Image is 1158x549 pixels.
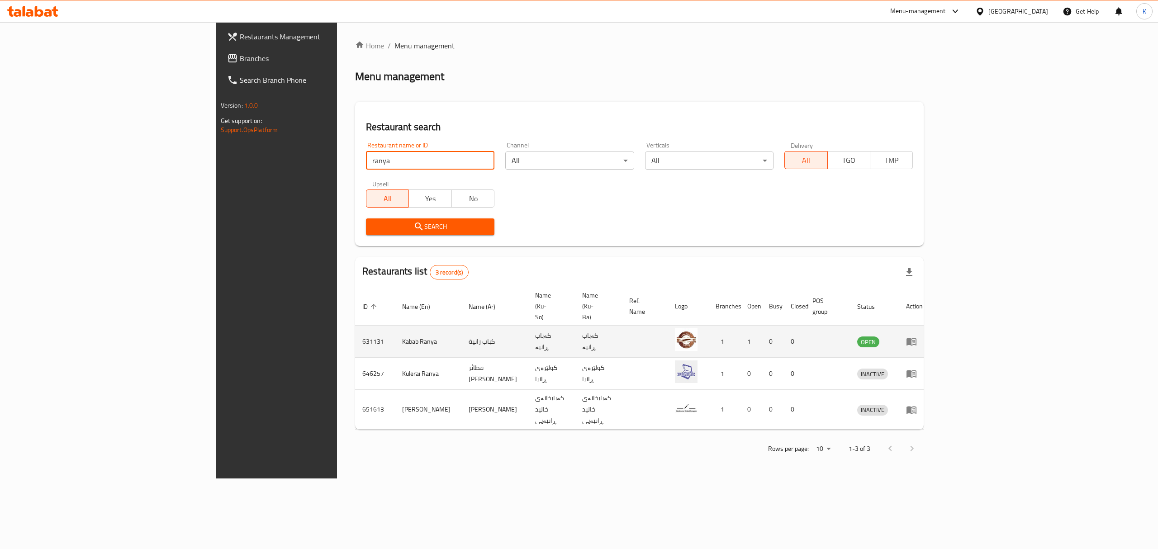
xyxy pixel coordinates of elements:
[740,390,762,430] td: 0
[221,99,243,111] span: Version:
[783,326,805,358] td: 0
[240,75,403,85] span: Search Branch Phone
[675,328,698,351] img: Kabab Ranya
[783,390,805,430] td: 0
[827,151,870,169] button: TGO
[240,53,403,64] span: Branches
[740,358,762,390] td: 0
[535,290,564,322] span: Name (Ku-So)
[366,189,409,208] button: All
[675,360,698,383] img: Kulerai Ranya
[1143,6,1146,16] span: K
[762,287,783,326] th: Busy
[430,265,469,279] div: Total records count
[762,390,783,430] td: 0
[402,301,442,312] span: Name (En)
[461,358,528,390] td: فطائر [PERSON_NAME]
[505,151,634,170] div: All
[355,40,924,51] nav: breadcrumb
[988,6,1048,16] div: [GEOGRAPHIC_DATA]
[451,189,494,208] button: No
[461,326,528,358] td: كباب رانية
[575,358,622,390] td: کولێرەی ڕانیا
[857,336,879,347] div: OPEN
[395,358,461,390] td: Kulerai Ranya
[857,301,887,312] span: Status
[812,442,834,456] div: Rows per page:
[857,337,879,347] span: OPEN
[906,404,923,415] div: Menu
[244,99,258,111] span: 1.0.0
[469,301,507,312] span: Name (Ar)
[366,218,494,235] button: Search
[740,326,762,358] td: 1
[788,154,824,167] span: All
[220,69,410,91] a: Search Branch Phone
[849,443,870,454] p: 1-3 of 3
[899,287,930,326] th: Action
[582,290,611,322] span: Name (Ku-Ba)
[221,124,278,136] a: Support.OpsPlatform
[762,326,783,358] td: 0
[220,26,410,47] a: Restaurants Management
[528,326,575,358] td: کەباب ڕانیە
[456,192,491,205] span: No
[394,40,455,51] span: Menu management
[395,390,461,430] td: [PERSON_NAME]
[395,326,461,358] td: Kabab Ranya
[708,287,740,326] th: Branches
[221,115,262,127] span: Get support on:
[898,261,920,283] div: Export file
[784,151,827,169] button: All
[366,120,913,134] h2: Restaurant search
[791,142,813,148] label: Delivery
[708,358,740,390] td: 1
[373,221,487,232] span: Search
[220,47,410,69] a: Branches
[740,287,762,326] th: Open
[708,390,740,430] td: 1
[768,443,809,454] p: Rows per page:
[870,151,913,169] button: TMP
[408,189,451,208] button: Yes
[874,154,909,167] span: TMP
[812,295,839,317] span: POS group
[831,154,867,167] span: TGO
[890,6,946,17] div: Menu-management
[783,287,805,326] th: Closed
[675,397,698,419] img: Kababxanai Khaled Ranyaee
[762,358,783,390] td: 0
[430,268,469,277] span: 3 record(s)
[240,31,403,42] span: Restaurants Management
[575,390,622,430] td: کەبابخانەی خالید ڕانیەیی
[528,358,575,390] td: کولێرەی ڕانیا
[708,326,740,358] td: 1
[362,265,469,279] h2: Restaurants list
[355,287,930,430] table: enhanced table
[413,192,448,205] span: Yes
[528,390,575,430] td: کەبابخانەی خالید ڕانیەیی
[629,295,657,317] span: Ref. Name
[857,369,888,379] span: INACTIVE
[366,151,494,170] input: Search for restaurant name or ID..
[370,192,405,205] span: All
[372,180,389,187] label: Upsell
[906,368,923,379] div: Menu
[362,301,380,312] span: ID
[783,358,805,390] td: 0
[461,390,528,430] td: [PERSON_NAME]
[857,405,888,415] span: INACTIVE
[668,287,708,326] th: Logo
[645,151,774,170] div: All
[575,326,622,358] td: کەباب ڕانیە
